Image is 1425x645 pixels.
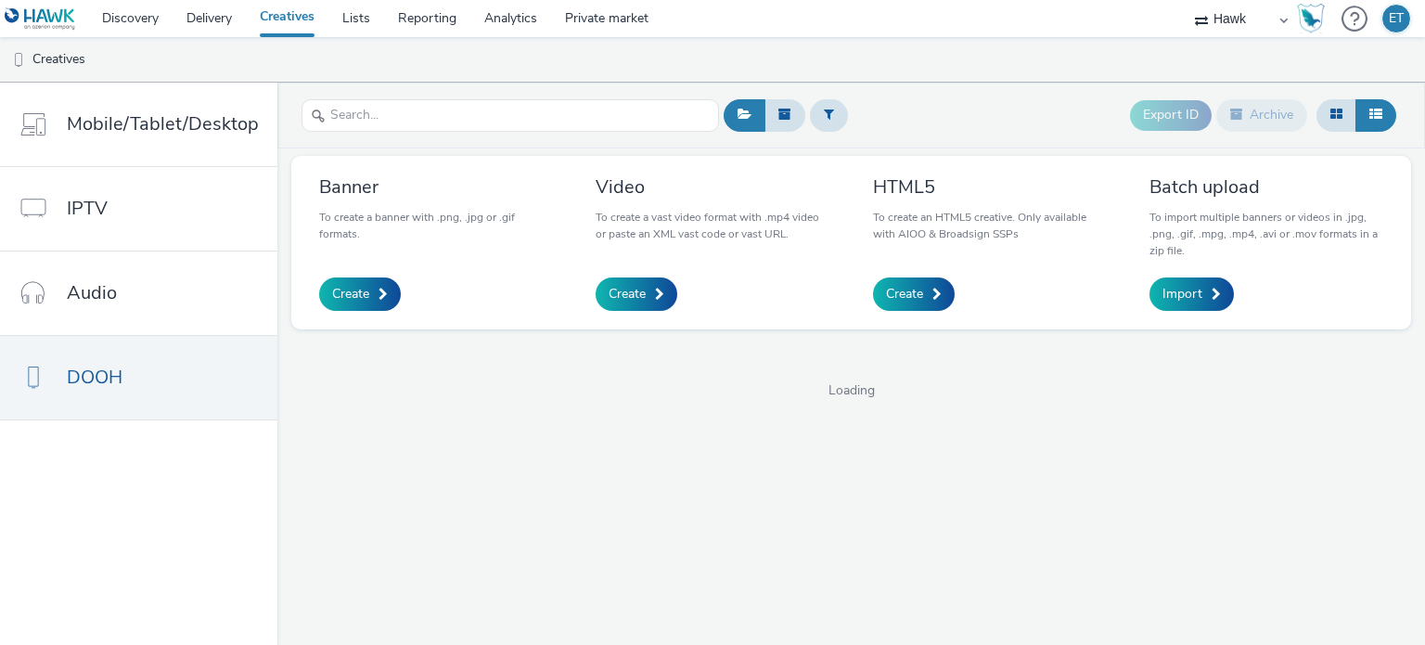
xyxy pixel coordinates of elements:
[302,99,719,132] input: Search...
[886,285,923,303] span: Create
[332,285,369,303] span: Create
[67,195,108,222] span: IPTV
[277,381,1425,400] span: Loading
[596,174,829,200] h3: Video
[1162,285,1202,303] span: Import
[319,277,401,311] a: Create
[67,364,122,391] span: DOOH
[1130,100,1212,130] button: Export ID
[1316,99,1356,131] button: Grid
[1389,5,1404,32] div: ET
[5,7,76,31] img: undefined Logo
[609,285,646,303] span: Create
[873,174,1107,200] h3: HTML5
[1149,174,1383,200] h3: Batch upload
[1149,209,1383,259] p: To import multiple banners or videos in .jpg, .png, .gif, .mpg, .mp4, .avi or .mov formats in a z...
[1297,4,1332,33] a: Hawk Academy
[1216,99,1307,131] button: Archive
[319,174,553,200] h3: Banner
[67,279,117,306] span: Audio
[873,277,955,311] a: Create
[319,209,553,242] p: To create a banner with .png, .jpg or .gif formats.
[596,209,829,242] p: To create a vast video format with .mp4 video or paste an XML vast code or vast URL.
[67,110,259,137] span: Mobile/Tablet/Desktop
[1149,277,1234,311] a: Import
[9,51,28,70] img: dooh
[1297,4,1325,33] img: Hawk Academy
[873,209,1107,242] p: To create an HTML5 creative. Only available with AIOO & Broadsign SSPs
[596,277,677,311] a: Create
[1355,99,1396,131] button: Table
